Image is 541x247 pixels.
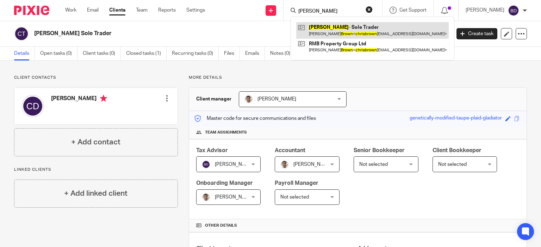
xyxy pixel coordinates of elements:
[359,162,388,167] span: Not selected
[196,148,228,153] span: Tax Advisor
[109,7,125,14] a: Clients
[202,193,210,201] img: PXL_20240409_141816916.jpg
[172,47,219,60] a: Recurring tasks (0)
[270,47,296,60] a: Notes (0)
[245,47,265,60] a: Emails
[71,137,120,148] h4: + Add contact
[186,7,205,14] a: Settings
[466,7,504,14] p: [PERSON_NAME]
[194,115,316,122] p: Master code for secure communications and files
[244,95,253,103] img: PXL_20240409_141816916.jpg
[83,47,121,60] a: Client tasks (0)
[205,130,247,135] span: Team assignments
[40,47,77,60] a: Open tasks (0)
[14,6,49,15] img: Pixie
[280,195,309,200] span: Not selected
[136,7,148,14] a: Team
[126,47,167,60] a: Closed tasks (1)
[366,6,373,13] button: Clear
[87,7,99,14] a: Email
[433,148,481,153] span: Client Bookkeeper
[293,162,332,167] span: [PERSON_NAME]
[21,95,44,117] img: svg%3E
[65,7,76,14] a: Work
[14,167,178,173] p: Linked clients
[257,97,296,102] span: [PERSON_NAME]
[224,47,240,60] a: Files
[399,8,427,13] span: Get Support
[196,96,232,103] h3: Client manager
[215,195,254,200] span: [PERSON_NAME]
[410,115,502,123] div: genetically-modified-taupe-plaid-gladiator
[205,223,237,228] span: Other details
[275,180,318,186] span: Payroll Manager
[189,75,527,80] p: More details
[354,148,405,153] span: Senior Bookkeeper
[508,5,519,16] img: svg%3E
[456,28,497,39] a: Create task
[14,47,35,60] a: Details
[158,7,176,14] a: Reports
[196,180,253,186] span: Onboarding Manager
[298,8,361,15] input: Search
[100,95,107,102] i: Primary
[438,162,467,167] span: Not selected
[14,26,29,41] img: svg%3E
[215,162,254,167] span: [PERSON_NAME]
[280,160,289,169] img: PXL_20240409_141816916.jpg
[275,148,305,153] span: Accountant
[51,95,107,104] h4: [PERSON_NAME]
[202,160,210,169] img: svg%3E
[64,188,128,199] h4: + Add linked client
[34,30,363,37] h2: [PERSON_NAME] Sole Trader
[14,75,178,80] p: Client contacts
